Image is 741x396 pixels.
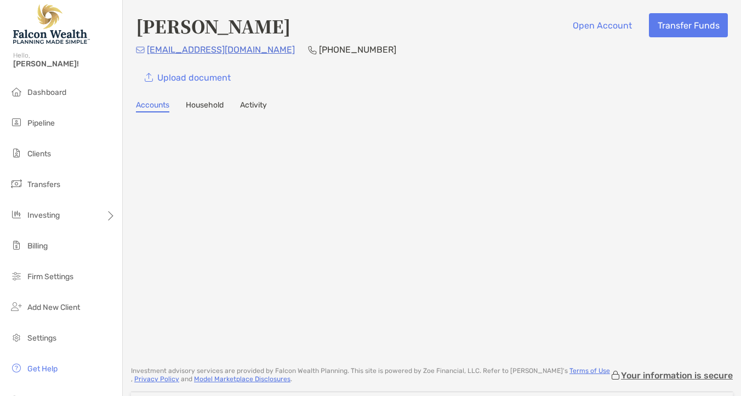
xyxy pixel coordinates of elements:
img: button icon [145,73,153,82]
img: firm-settings icon [10,269,23,282]
img: investing icon [10,208,23,221]
p: Investment advisory services are provided by Falcon Wealth Planning . This site is powered by Zoe... [131,367,610,383]
a: Terms of Use [569,367,610,375]
img: Falcon Wealth Planning Logo [13,4,90,44]
a: Privacy Policy [134,375,179,383]
span: Pipeline [27,118,55,128]
span: Dashboard [27,88,66,97]
img: get-help icon [10,361,23,375]
img: Email Icon [136,47,145,53]
img: settings icon [10,331,23,344]
img: add_new_client icon [10,300,23,313]
span: [PERSON_NAME]! [13,59,116,69]
p: [EMAIL_ADDRESS][DOMAIN_NAME] [147,43,295,56]
a: Household [186,100,224,112]
h4: [PERSON_NAME] [136,13,290,38]
img: transfers icon [10,177,23,190]
img: billing icon [10,239,23,252]
img: clients icon [10,146,23,160]
span: Investing [27,211,60,220]
img: dashboard icon [10,85,23,98]
span: Clients [27,149,51,159]
a: Accounts [136,100,169,112]
img: pipeline icon [10,116,23,129]
span: Get Help [27,364,58,374]
p: [PHONE_NUMBER] [319,43,396,56]
button: Open Account [564,13,640,37]
span: Transfers [27,180,60,189]
button: Transfer Funds [649,13,728,37]
a: Upload document [136,65,239,89]
img: Phone Icon [308,46,317,54]
span: Billing [27,241,48,251]
p: Your information is secure [621,370,733,381]
span: Firm Settings [27,272,73,281]
span: Add New Client [27,303,80,312]
a: Model Marketplace Disclosures [194,375,290,383]
a: Activity [240,100,267,112]
span: Settings [27,333,56,343]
